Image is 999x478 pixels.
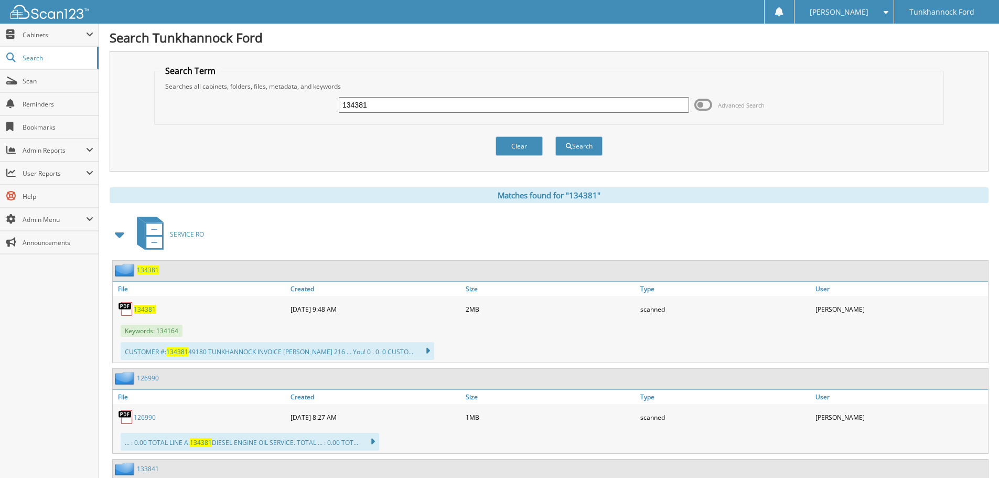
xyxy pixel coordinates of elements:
[131,214,204,255] a: SERVICE RO
[137,464,159,473] a: 133841
[288,299,463,320] div: [DATE] 9:48 AM
[638,299,813,320] div: scanned
[23,77,93,86] span: Scan
[288,282,463,296] a: Created
[638,390,813,404] a: Type
[170,230,204,239] span: SERVICE RO
[813,299,988,320] div: [PERSON_NAME]
[463,282,638,296] a: Size
[23,192,93,201] span: Help
[134,305,156,314] a: 134381
[23,54,92,62] span: Search
[118,409,134,425] img: PDF.png
[909,9,974,15] span: Tunkhannock Ford
[134,413,156,422] a: 126990
[810,9,868,15] span: [PERSON_NAME]
[813,282,988,296] a: User
[115,263,137,277] img: folder2.png
[121,325,182,337] span: Keywords: 134164
[638,407,813,428] div: scanned
[121,342,434,360] div: CUSTOMER #: 49180 TUNKHANNOCK INVOICE [PERSON_NAME] 216 ... You! 0 . 0. 0 CUSTO...
[638,282,813,296] a: Type
[110,29,989,46] h1: Search Tunkhannock Ford
[118,301,134,317] img: PDF.png
[10,5,89,19] img: scan123-logo-white.svg
[496,136,543,156] button: Clear
[137,374,159,383] a: 126990
[23,100,93,109] span: Reminders
[110,187,989,203] div: Matches found for "134381"
[288,390,463,404] a: Created
[23,215,86,224] span: Admin Menu
[113,282,288,296] a: File
[555,136,603,156] button: Search
[160,82,938,91] div: Searches all cabinets, folders, files, metadata, and keywords
[813,407,988,428] div: [PERSON_NAME]
[288,407,463,428] div: [DATE] 8:27 AM
[137,265,159,274] a: 134381
[166,347,188,356] span: 134381
[463,407,638,428] div: 1MB
[115,462,137,475] img: folder2.png
[463,390,638,404] a: Size
[23,123,93,132] span: Bookmarks
[463,299,638,320] div: 2MB
[121,433,379,451] div: ... : 0.00 TOTAL LINE A: DIESEL ENGINE OIL SERVICE. TOTAL ... : 0.00 TOT...
[718,101,765,109] span: Advanced Search
[115,371,137,385] img: folder2.png
[190,438,212,447] span: 134381
[23,146,86,155] span: Admin Reports
[813,390,988,404] a: User
[23,238,93,247] span: Announcements
[23,169,86,178] span: User Reports
[23,30,86,39] span: Cabinets
[160,65,221,77] legend: Search Term
[113,390,288,404] a: File
[947,428,999,478] iframe: Chat Widget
